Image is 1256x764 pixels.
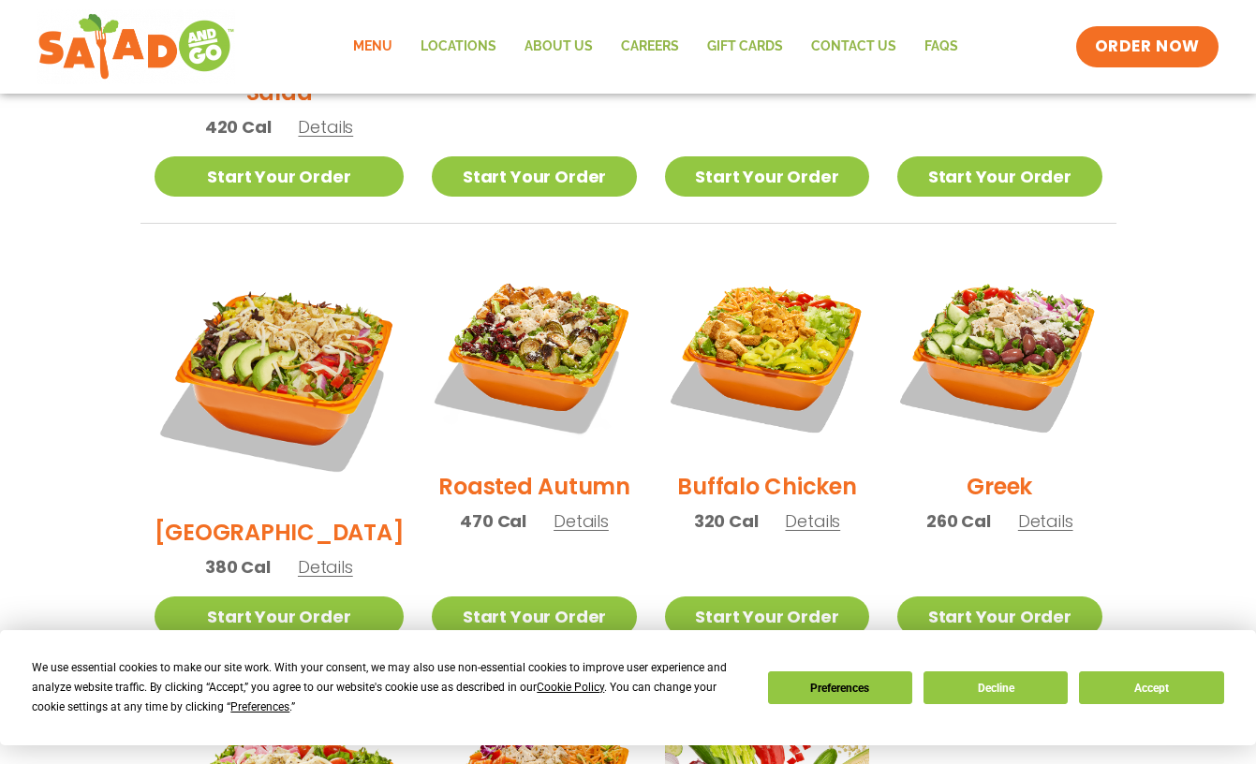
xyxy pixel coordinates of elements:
[155,156,405,197] a: Start Your Order
[32,658,745,717] div: We use essential cookies to make our site work. With your consent, we may also use non-essential ...
[298,555,353,579] span: Details
[432,596,636,637] a: Start Your Order
[677,470,856,503] h2: Buffalo Chicken
[510,25,607,68] a: About Us
[155,596,405,637] a: Start Your Order
[537,681,604,694] span: Cookie Policy
[554,509,609,533] span: Details
[694,508,759,534] span: 320 Cal
[37,9,235,84] img: new-SAG-logo-768×292
[298,115,353,139] span: Details
[924,671,1068,704] button: Decline
[432,252,636,456] img: Product photo for Roasted Autumn Salad
[768,671,912,704] button: Preferences
[438,470,630,503] h2: Roasted Autumn
[339,25,972,68] nav: Menu
[460,508,526,534] span: 470 Cal
[897,596,1101,637] a: Start Your Order
[155,516,405,549] h2: [GEOGRAPHIC_DATA]
[432,156,636,197] a: Start Your Order
[665,252,869,456] img: Product photo for Buffalo Chicken Salad
[1095,36,1200,58] span: ORDER NOW
[205,114,272,140] span: 420 Cal
[910,25,972,68] a: FAQs
[897,252,1101,456] img: Product photo for Greek Salad
[406,25,510,68] a: Locations
[665,156,869,197] a: Start Your Order
[339,25,406,68] a: Menu
[1079,671,1223,704] button: Accept
[155,252,405,502] img: Product photo for BBQ Ranch Salad
[926,508,991,534] span: 260 Cal
[897,156,1101,197] a: Start Your Order
[967,470,1032,503] h2: Greek
[785,509,840,533] span: Details
[693,25,797,68] a: GIFT CARDS
[230,700,289,713] span: Preferences
[205,554,271,580] span: 380 Cal
[797,25,910,68] a: Contact Us
[1076,26,1219,67] a: ORDER NOW
[1018,509,1073,533] span: Details
[607,25,693,68] a: Careers
[665,596,869,637] a: Start Your Order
